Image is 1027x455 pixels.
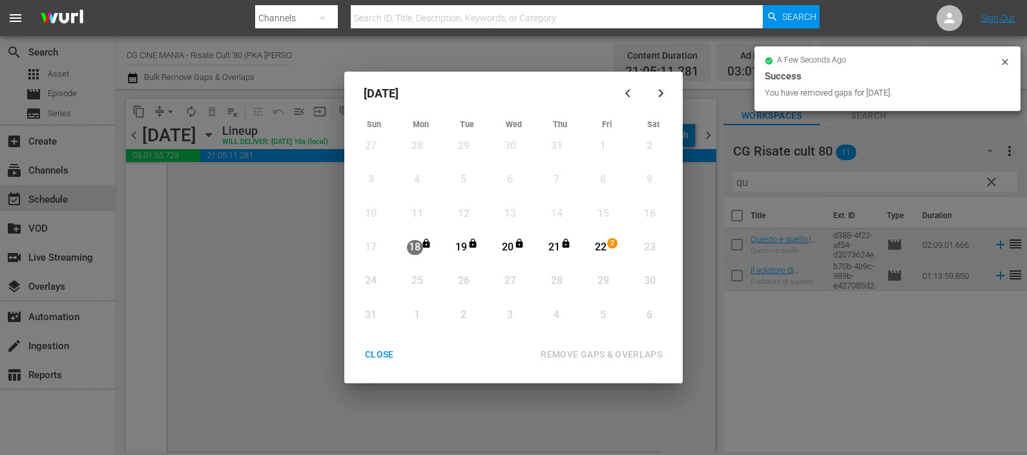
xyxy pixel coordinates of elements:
a: Sign Out [981,13,1015,23]
div: 8 [595,172,611,187]
img: ans4CAIJ8jUAAAAAAAAAAAAAAAAAAAAAAAAgQb4GAAAAAAAAAAAAAAAAAAAAAAAAJMjXAAAAAAAAAAAAAAAAAAAAAAAAgAT5G... [31,3,93,34]
div: 13 [502,207,518,221]
div: 11 [409,207,425,221]
div: 25 [409,274,425,288]
span: a few seconds ago [777,56,846,66]
span: Mon [413,119,429,129]
div: 2 [641,139,658,154]
div: 5 [455,172,472,187]
div: 29 [595,274,611,288]
div: Month View [351,116,676,336]
div: 6 [641,308,658,323]
div: 1 [409,308,425,323]
div: 14 [548,207,565,221]
div: 20 [500,240,516,255]
div: 21 [546,240,563,255]
div: 18 [407,240,423,255]
div: CLOSE [355,347,404,363]
div: 12 [455,207,472,221]
div: 22 [593,240,609,255]
span: Tue [460,119,474,129]
div: 9 [641,172,658,187]
div: 24 [363,274,379,288]
div: 28 [548,274,565,288]
div: 30 [641,274,658,288]
span: Wed [506,119,522,129]
div: 27 [502,274,518,288]
div: 31 [363,308,379,323]
div: 29 [455,139,472,154]
div: 5 [595,308,611,323]
div: 16 [641,207,658,221]
div: 30 [502,139,518,154]
span: Thu [553,119,567,129]
span: Search [782,5,816,28]
div: 10 [363,207,379,221]
div: 15 [595,207,611,221]
div: 4 [409,172,425,187]
div: 1 [595,139,611,154]
button: CLOSE [349,343,410,367]
div: 19 [453,240,470,255]
div: 26 [455,274,472,288]
span: Sun [367,119,381,129]
div: [DATE] [351,78,614,109]
div: 17 [363,240,379,255]
div: 27 [363,139,379,154]
span: Fri [602,119,612,129]
div: 3 [363,172,379,187]
div: 23 [641,240,658,255]
div: You have removed gaps for [DATE]. [765,86,997,99]
div: 2 [455,308,472,323]
div: 7 [548,172,565,187]
span: Sat [647,119,659,129]
div: 28 [409,139,425,154]
div: 31 [548,139,565,154]
span: 2 [608,238,617,248]
div: 4 [548,308,565,323]
span: menu [8,10,23,26]
div: 6 [502,172,518,187]
div: Success [765,68,1010,84]
div: 3 [502,308,518,323]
